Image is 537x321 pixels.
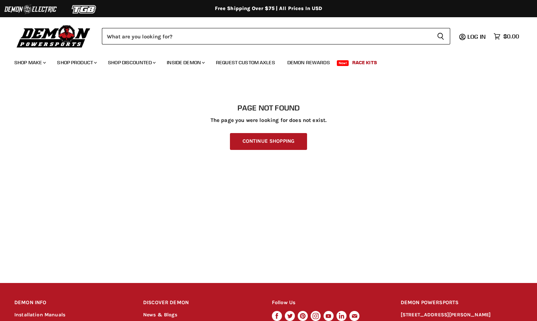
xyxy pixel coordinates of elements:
[230,133,307,150] a: Continue Shopping
[52,55,101,70] a: Shop Product
[503,33,519,40] span: $0.00
[337,60,349,66] span: New!
[467,33,486,40] span: Log in
[14,312,65,318] a: Installation Manuals
[161,55,209,70] a: Inside Demon
[143,312,177,318] a: News & Blogs
[211,55,281,70] a: Request Custom Axles
[103,55,160,70] a: Shop Discounted
[14,104,523,112] h1: Page not found
[14,117,523,123] p: The page you were looking for does not exist.
[490,31,523,42] a: $0.00
[9,52,517,70] ul: Main menu
[14,294,129,311] h2: DEMON INFO
[347,55,382,70] a: Race Kits
[431,28,450,44] button: Search
[464,33,490,40] a: Log in
[102,28,450,44] form: Product
[143,294,258,311] h2: DISCOVER DEMON
[9,55,50,70] a: Shop Make
[401,311,523,319] p: [STREET_ADDRESS][PERSON_NAME]
[401,294,523,311] h2: DEMON POWERSPORTS
[272,294,387,311] h2: Follow Us
[57,3,111,16] img: TGB Logo 2
[102,28,431,44] input: Search
[4,3,57,16] img: Demon Electric Logo 2
[282,55,335,70] a: Demon Rewards
[14,23,93,49] img: Demon Powersports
